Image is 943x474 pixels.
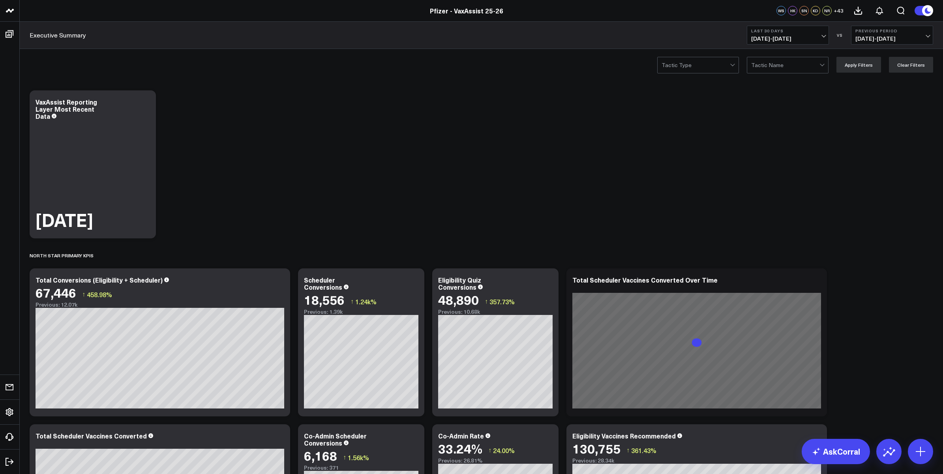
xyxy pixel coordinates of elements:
div: 18,556 [304,292,345,307]
div: VaxAssist Reporting Layer Most Recent Data [36,97,97,120]
span: ↑ [488,445,491,455]
span: 1.56k% [348,453,369,462]
b: Previous Period [855,28,929,33]
div: Previous: 1.39k [304,309,418,315]
b: Last 30 Days [751,28,825,33]
button: +43 [834,6,844,15]
button: Previous Period[DATE]-[DATE] [851,26,933,45]
div: NR [822,6,832,15]
div: Previous: 12.07k [36,302,284,308]
div: Eligibility Vaccines Recommended [572,431,676,440]
span: ↑ [626,445,630,455]
span: 24.00% [493,446,515,455]
div: Scheduler Conversions [304,275,342,291]
span: 1.24k% [355,297,377,306]
div: [DATE] [36,211,93,229]
div: Total Scheduler Vaccines Converted [36,431,147,440]
div: Previous: 371 [304,465,418,471]
div: VS [833,33,847,37]
span: [DATE] - [DATE] [855,36,929,42]
div: SN [799,6,809,15]
div: North Star Primary KPIs [30,246,94,264]
div: HK [788,6,797,15]
div: Eligibility Quiz Conversions [438,275,481,291]
div: WS [776,6,786,15]
div: 33.24% [438,441,482,455]
button: Apply Filters [836,57,881,73]
a: AskCorral [802,439,870,464]
span: 458.98% [87,290,112,299]
span: ↑ [485,296,488,307]
div: 67,446 [36,285,76,300]
span: ↑ [343,452,346,463]
span: 357.73% [489,297,515,306]
a: Executive Summary [30,31,86,39]
span: + 43 [834,8,844,13]
div: Co-Admin Rate [438,431,484,440]
span: [DATE] - [DATE] [751,36,825,42]
span: ↑ [82,289,85,300]
div: 6,168 [304,448,337,463]
div: KD [811,6,820,15]
span: ↑ [351,296,354,307]
button: Last 30 Days[DATE]-[DATE] [747,26,829,45]
button: Clear Filters [889,57,933,73]
div: Co-Admin Scheduler Conversions [304,431,367,447]
div: Previous: 10.68k [438,309,553,315]
div: Total Scheduler Vaccines Converted Over Time [572,275,718,284]
div: Previous: 26.81% [438,457,553,464]
span: 361.43% [631,446,656,455]
a: Pfizer - VaxAssist 25-26 [430,6,503,15]
div: 130,755 [572,441,621,455]
div: 48,890 [438,292,479,307]
div: Previous: 28.34k [572,457,821,464]
div: Total Conversions (Eligibility + Scheduler) [36,275,163,284]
